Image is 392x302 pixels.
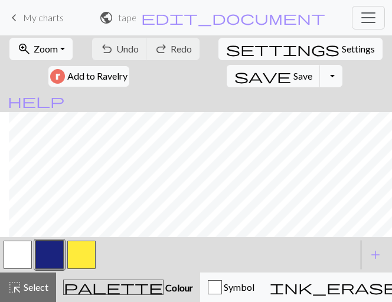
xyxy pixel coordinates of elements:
[368,247,383,263] span: add
[23,12,64,23] span: My charts
[7,9,21,26] span: keyboard_arrow_left
[34,43,58,54] span: Zoom
[67,69,128,84] span: Add to Ravelry
[226,41,339,57] span: settings
[22,281,48,293] span: Select
[234,68,291,84] span: save
[118,12,136,23] h2: tapestry / Copy of tapestry
[7,8,64,28] a: My charts
[8,279,22,296] span: highlight_alt
[226,42,339,56] i: Settings
[200,273,262,302] button: Symbol
[342,42,375,56] span: Settings
[164,282,193,293] span: Colour
[99,9,113,26] span: public
[352,6,385,29] button: Toggle navigation
[8,93,64,109] span: help
[64,279,163,296] span: palette
[227,65,321,87] button: Save
[17,41,31,57] span: zoom_in
[56,273,200,302] button: Colour
[9,38,73,60] button: Zoom
[50,69,65,84] img: Ravelry
[48,66,129,87] button: Add to Ravelry
[222,281,254,293] span: Symbol
[141,9,325,26] span: edit_document
[218,38,383,60] button: SettingsSettings
[293,70,312,81] span: Save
